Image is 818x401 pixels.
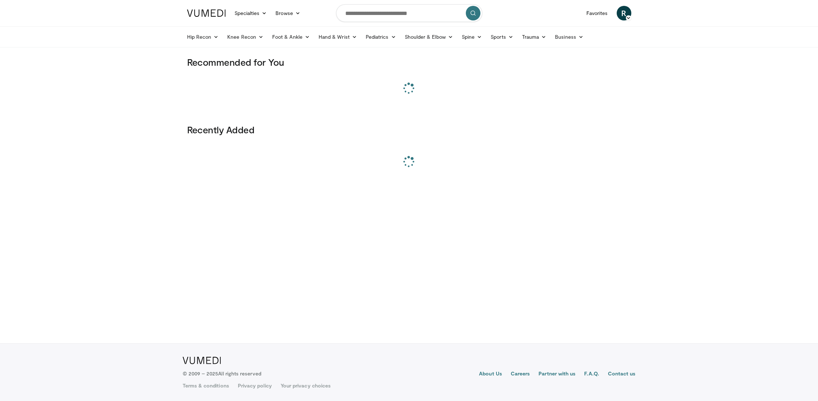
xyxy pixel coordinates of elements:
img: VuMedi Logo [183,357,221,364]
a: Contact us [608,370,636,379]
a: Privacy policy [238,382,272,389]
a: Spine [457,30,486,44]
a: R [617,6,631,20]
a: Business [551,30,588,44]
a: Browse [271,6,305,20]
input: Search topics, interventions [336,4,482,22]
a: Partner with us [539,370,575,379]
a: Pediatrics [361,30,400,44]
a: Shoulder & Elbow [400,30,457,44]
a: Careers [511,370,530,379]
a: Favorites [582,6,612,20]
a: Foot & Ankle [268,30,314,44]
span: All rights reserved [218,370,261,377]
a: Hand & Wrist [314,30,361,44]
a: Sports [486,30,518,44]
a: Hip Recon [183,30,223,44]
h3: Recently Added [187,124,631,135]
a: Terms & conditions [183,382,229,389]
a: About Us [479,370,502,379]
img: VuMedi Logo [187,9,226,17]
p: © 2009 – 2025 [183,370,261,377]
a: Your privacy choices [281,382,331,389]
a: Knee Recon [223,30,268,44]
h3: Recommended for You [187,56,631,68]
a: F.A.Q. [584,370,599,379]
a: Trauma [518,30,551,44]
a: Specialties [230,6,271,20]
